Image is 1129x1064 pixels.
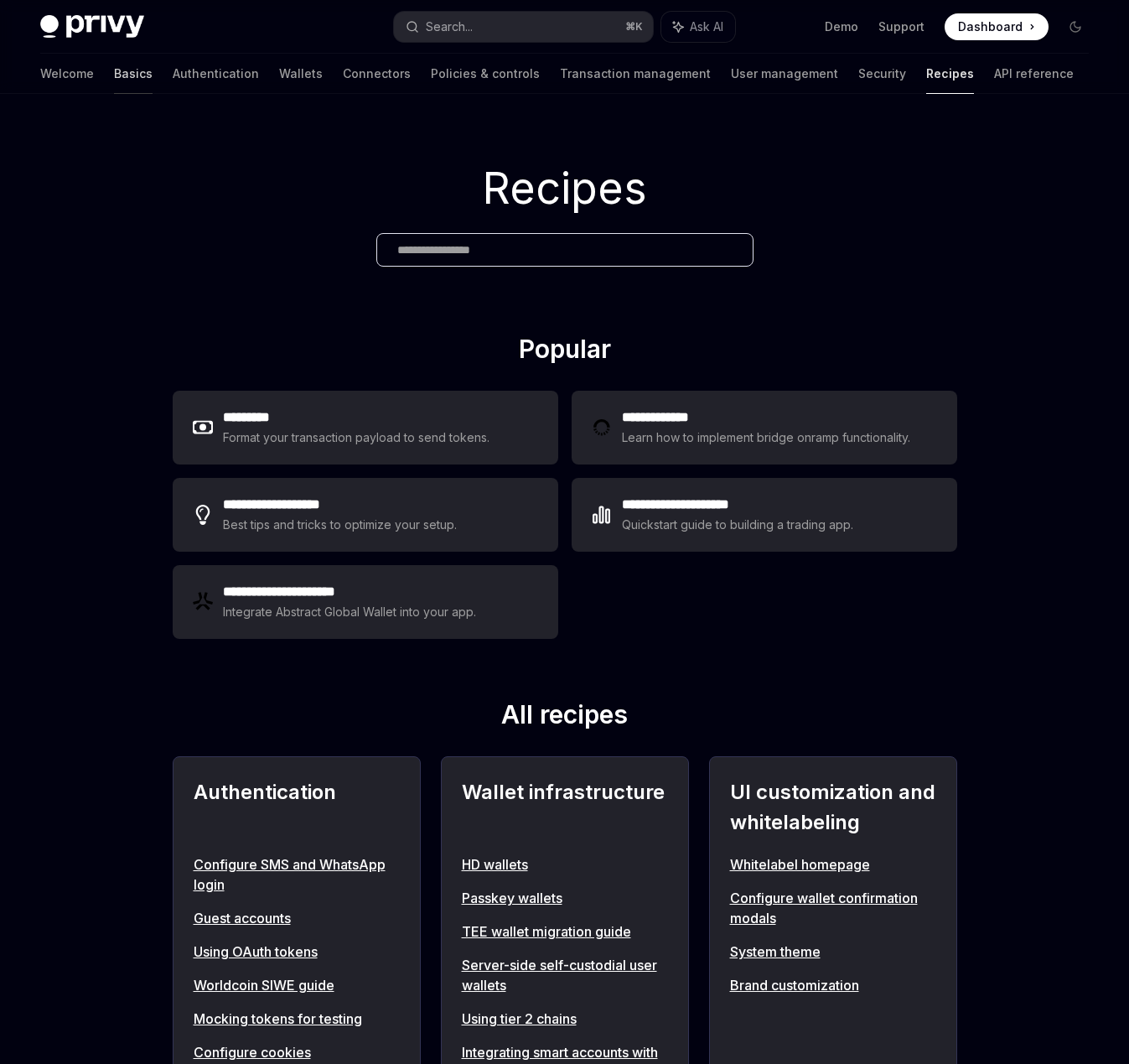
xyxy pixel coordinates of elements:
a: Passkey wallets [462,888,668,908]
a: System theme [730,942,936,962]
a: Server-side self-custodial user wallets [462,955,668,995]
a: Transaction management [560,54,711,94]
a: Mocking tokens for testing [194,1009,400,1029]
h2: Wallet infrastructure [462,777,668,838]
div: Quickstart guide to building a trading app. [622,515,854,535]
div: Format your transaction payload to send tokens. [223,428,490,448]
a: Worldcoin SIWE guide [194,975,400,995]
h2: UI customization and whitelabeling [730,777,936,838]
div: Learn how to implement bridge onramp functionality. [622,428,915,448]
a: Wallets [279,54,323,94]
span: Dashboard [958,18,1023,35]
h2: Authentication [194,777,400,838]
a: Basics [114,54,153,94]
a: Welcome [40,54,94,94]
a: Configure wallet confirmation modals [730,888,936,928]
a: API reference [994,54,1074,94]
a: **** ****Format your transaction payload to send tokens. [173,391,558,465]
a: Configure cookies [194,1042,400,1062]
button: Search...⌘K [394,12,652,42]
div: Integrate Abstract Global Wallet into your app. [223,602,478,622]
a: User management [731,54,838,94]
a: Using tier 2 chains [462,1009,668,1029]
a: HD wallets [462,854,668,875]
a: Using OAuth tokens [194,942,400,962]
span: Ask AI [690,18,723,35]
h2: All recipes [173,699,957,736]
button: Ask AI [661,12,735,42]
a: Guest accounts [194,908,400,928]
button: Toggle dark mode [1062,13,1089,40]
a: Support [878,18,924,35]
a: Configure SMS and WhatsApp login [194,854,400,895]
a: Recipes [926,54,974,94]
a: Demo [825,18,858,35]
span: ⌘ K [625,20,643,34]
a: Policies & controls [431,54,540,94]
h2: Popular [173,334,957,371]
a: TEE wallet migration guide [462,921,668,942]
a: **** **** ***Learn how to implement bridge onramp functionality. [572,391,957,465]
a: Authentication [173,54,259,94]
div: Search... [426,17,473,37]
img: dark logo [40,15,144,39]
a: Security [858,54,906,94]
a: Dashboard [945,13,1049,40]
div: Best tips and tricks to optimize your setup. [223,515,459,535]
a: Connectors [343,54,411,94]
a: Whitelabel homepage [730,854,936,875]
a: Brand customization [730,975,936,995]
